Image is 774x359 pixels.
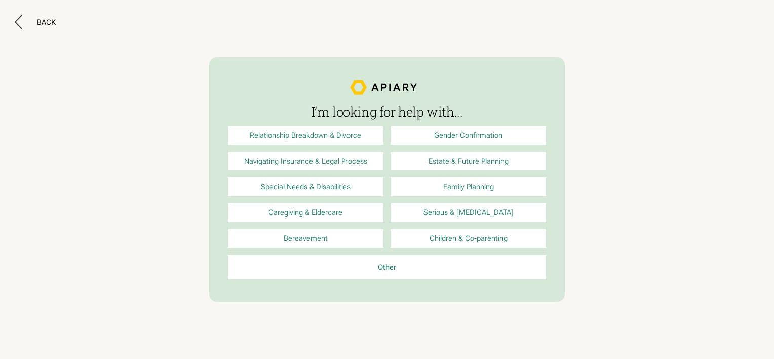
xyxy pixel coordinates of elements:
a: Other [228,255,547,279]
a: Bereavement [228,229,383,247]
a: Estate & Future Planning [391,152,546,170]
a: Family Planning [391,177,546,196]
a: Serious & [MEDICAL_DATA] [391,203,546,222]
a: Caregiving & Eldercare [228,203,383,222]
a: Children & Co-parenting [391,229,546,247]
a: Navigating Insurance & Legal Process [228,152,383,170]
a: Relationship Breakdown & Divorce [228,126,383,145]
div: Back [37,18,56,27]
a: Special Needs & Disabilities [228,177,383,196]
h3: I’m looking for help with... [228,104,547,119]
a: Gender Confirmation [391,126,546,145]
button: Back [15,15,56,29]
